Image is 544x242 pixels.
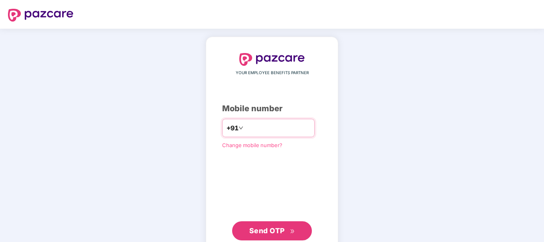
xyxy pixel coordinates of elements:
span: down [238,126,243,130]
span: YOUR EMPLOYEE BENEFITS PARTNER [236,70,309,76]
span: double-right [290,229,295,234]
button: Send OTPdouble-right [232,221,312,240]
img: logo [239,53,305,66]
a: Change mobile number? [222,142,282,148]
span: Send OTP [249,226,285,235]
div: Mobile number [222,102,322,115]
span: +91 [227,123,238,133]
img: logo [8,9,73,22]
